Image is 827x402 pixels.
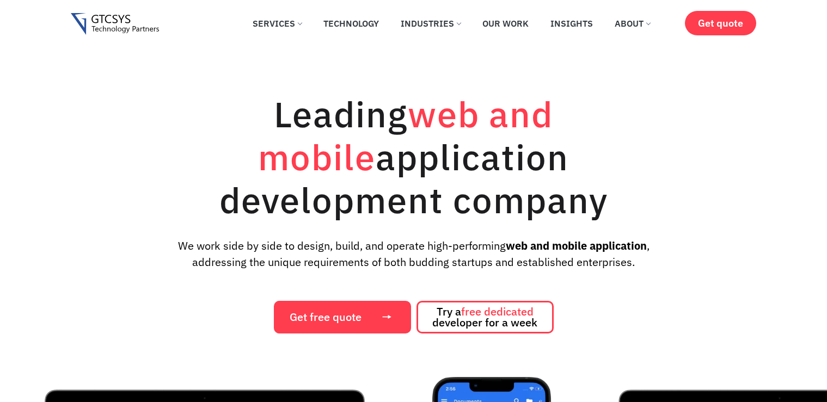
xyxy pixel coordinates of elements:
[542,11,601,35] a: Insights
[461,304,534,319] span: free dedicated
[71,13,160,35] img: Gtcsys logo
[698,17,743,29] span: Get quote
[416,301,554,333] a: Try afree dedicated developer for a week
[506,238,647,253] strong: web and mobile application
[474,11,537,35] a: Our Work
[315,11,387,35] a: Technology
[290,312,362,323] span: Get free quote
[685,11,756,35] a: Get quote
[160,238,667,270] p: We work side by side to design, build, and operate high-performing , addressing the unique requir...
[432,306,537,328] span: Try a developer for a week
[169,92,659,221] h1: Leading application development company
[274,301,411,333] a: Get free quote
[607,11,658,35] a: About
[393,11,469,35] a: Industries
[258,91,553,180] span: web and mobile
[244,11,310,35] a: Services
